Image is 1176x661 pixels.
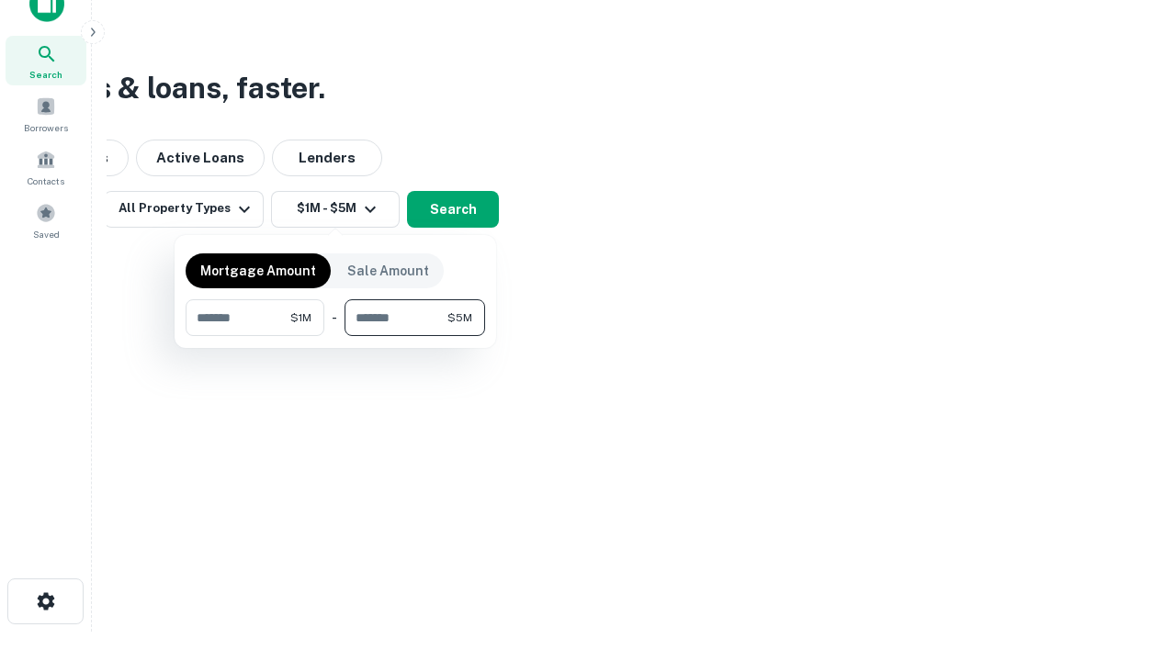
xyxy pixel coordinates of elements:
[347,261,429,281] p: Sale Amount
[290,309,311,326] span: $1M
[447,309,472,326] span: $5M
[332,299,337,336] div: -
[1084,514,1176,602] iframe: Chat Widget
[200,261,316,281] p: Mortgage Amount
